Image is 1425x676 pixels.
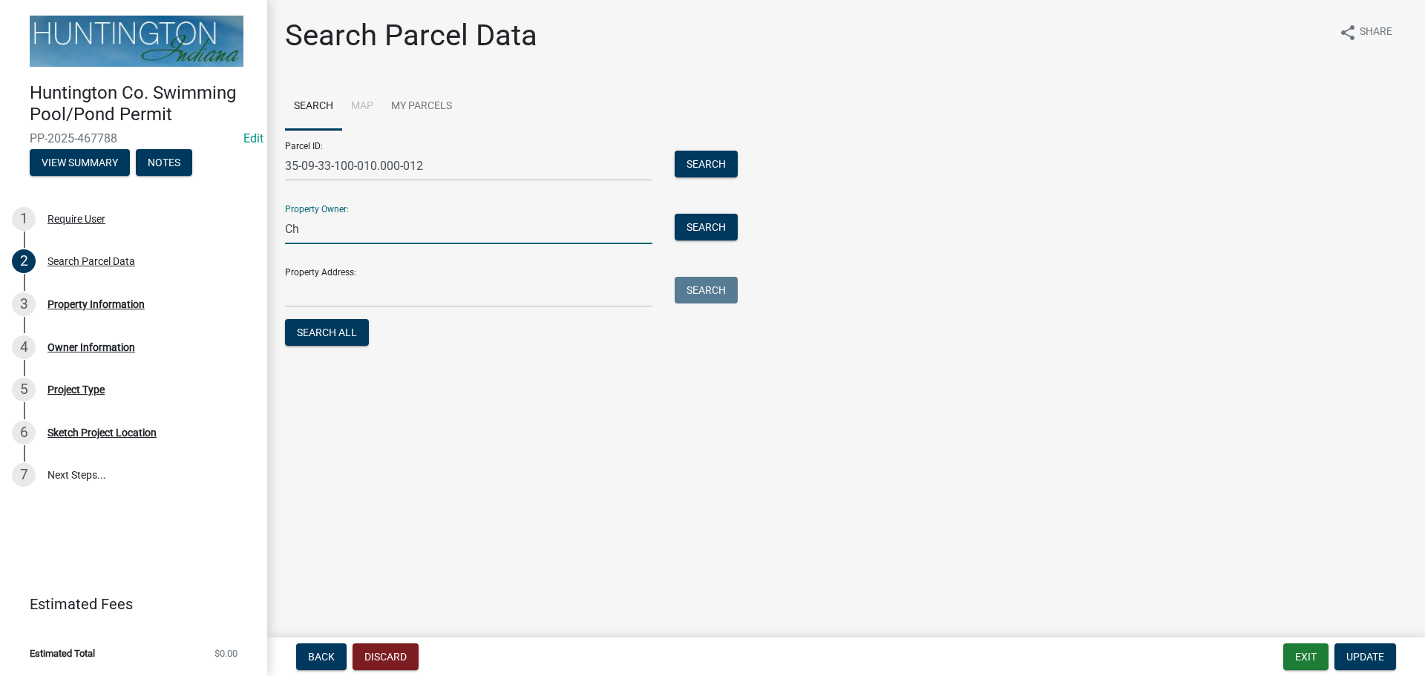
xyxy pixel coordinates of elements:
h4: Huntington Co. Swimming Pool/Pond Permit [30,82,255,125]
span: Update [1346,651,1384,663]
button: Exit [1283,643,1329,670]
div: Search Parcel Data [47,256,135,266]
div: Property Information [47,299,145,309]
button: Discard [353,643,419,670]
button: Back [296,643,347,670]
button: Search All [285,319,369,346]
div: 3 [12,292,36,316]
div: Owner Information [47,342,135,352]
span: PP-2025-467788 [30,131,237,145]
button: Search [675,277,738,303]
span: $0.00 [214,649,237,658]
div: 5 [12,378,36,401]
wm-modal-confirm: Summary [30,157,130,169]
div: Require User [47,214,105,224]
button: Notes [136,149,192,176]
div: 6 [12,421,36,444]
wm-modal-confirm: Notes [136,157,192,169]
button: View Summary [30,149,130,176]
wm-modal-confirm: Edit Application Number [243,131,263,145]
button: Search [675,214,738,240]
a: Edit [243,131,263,145]
div: 2 [12,249,36,273]
span: Estimated Total [30,649,95,658]
a: Search [285,83,342,131]
span: Back [308,651,335,663]
div: Sketch Project Location [47,427,157,438]
div: Project Type [47,384,105,395]
button: Update [1334,643,1396,670]
img: Huntington County, Indiana [30,16,243,67]
h1: Search Parcel Data [285,18,537,53]
div: 1 [12,207,36,231]
a: Estimated Fees [12,589,243,619]
button: shareShare [1327,18,1404,47]
span: Share [1360,24,1392,42]
div: 4 [12,335,36,359]
i: share [1339,24,1357,42]
a: My Parcels [382,83,461,131]
div: 7 [12,463,36,487]
button: Search [675,151,738,177]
